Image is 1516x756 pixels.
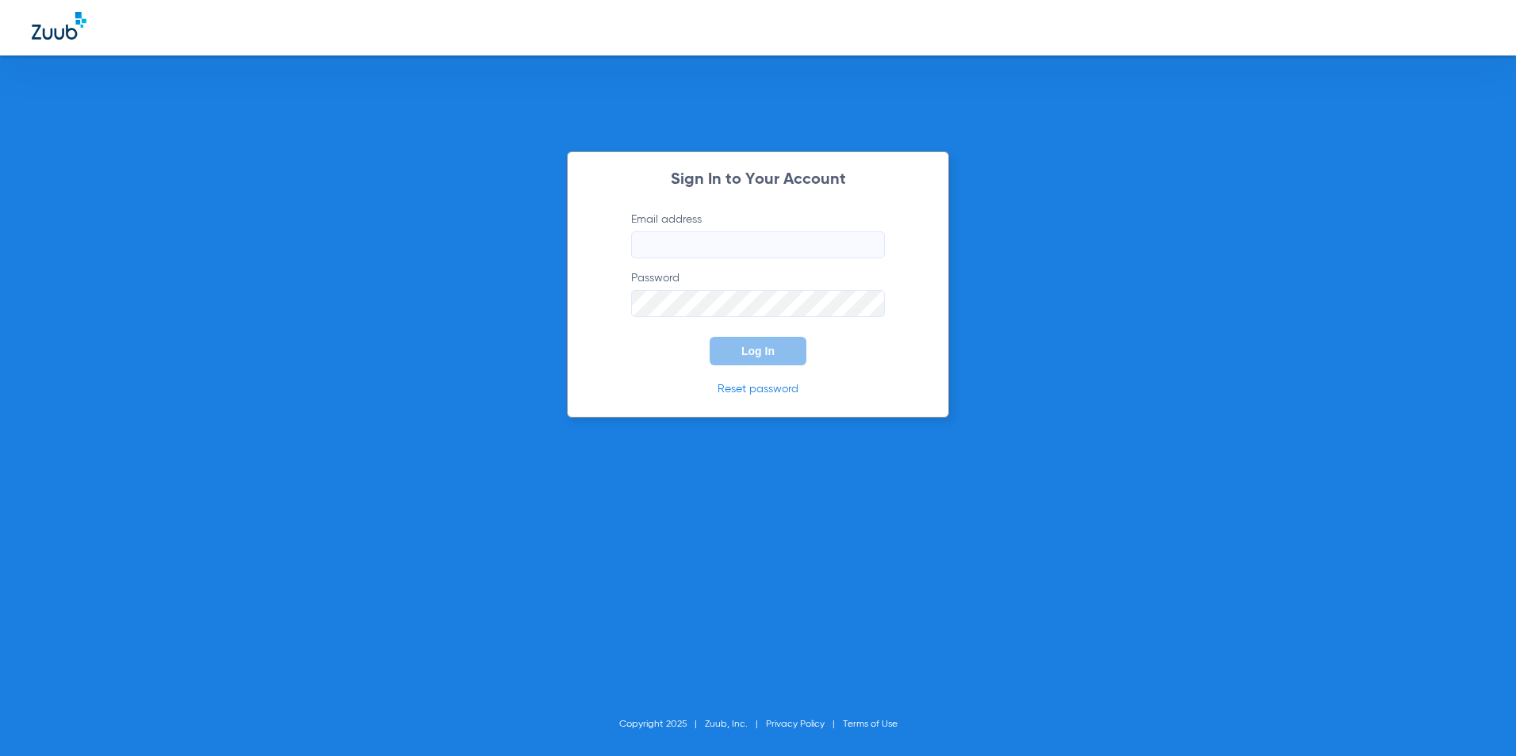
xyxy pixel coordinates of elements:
button: Log In [710,337,806,365]
a: Privacy Policy [766,720,825,729]
iframe: Chat Widget [1437,680,1516,756]
img: Zuub Logo [32,12,86,40]
a: Terms of Use [843,720,898,729]
label: Password [631,270,885,317]
input: Password [631,290,885,317]
label: Email address [631,212,885,258]
li: Copyright 2025 [619,716,705,732]
span: Log In [741,345,775,357]
h2: Sign In to Your Account [607,172,909,188]
a: Reset password [718,384,798,395]
input: Email address [631,231,885,258]
li: Zuub, Inc. [705,716,766,732]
